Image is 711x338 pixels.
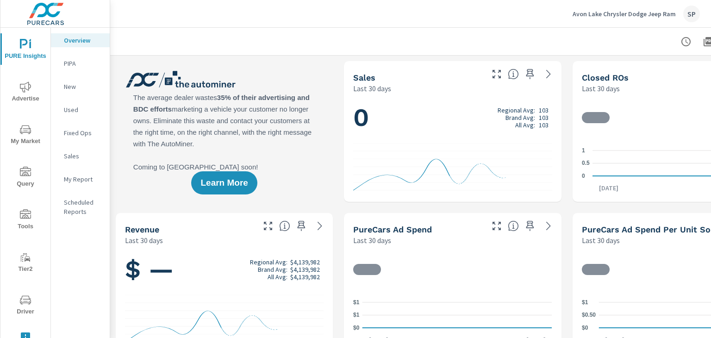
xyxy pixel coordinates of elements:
p: All Avg: [515,121,535,129]
h5: Revenue [125,225,159,234]
p: Last 30 days [353,235,391,246]
span: Save this to your personalized report [523,219,537,233]
p: [DATE] [592,183,625,193]
button: Learn More [191,171,257,194]
span: Total cost of media for all PureCars channels for the selected dealership group over the selected... [508,220,519,232]
div: New [51,80,110,94]
span: Number of vehicles sold by the dealership over the selected date range. [Source: This data is sou... [508,69,519,80]
div: Scheduled Reports [51,195,110,219]
span: Total sales revenue over the selected date range. [Source: This data is sourced from the dealer’s... [279,220,290,232]
text: 1 [582,147,585,154]
span: Learn More [200,179,248,187]
span: My Market [3,124,48,147]
text: 0.5 [582,160,590,167]
span: Save this to your personalized report [294,219,309,233]
p: PIPA [64,59,102,68]
div: Sales [51,149,110,163]
text: $0 [353,325,360,331]
p: $4,139,982 [290,258,320,266]
button: Make Fullscreen [489,67,504,81]
div: PIPA [51,56,110,70]
a: See more details in report [312,219,327,233]
p: Brand Avg: [258,266,287,273]
p: Scheduled Reports [64,198,102,216]
p: Overview [64,36,102,45]
p: Fixed Ops [64,128,102,138]
p: Avon Lake Chrysler Dodge Jeep Ram [573,10,676,18]
span: PURE Insights [3,39,48,62]
h1: 0 [353,102,552,133]
span: Advertise [3,81,48,104]
text: $0.50 [582,312,596,319]
p: Regional Avg: [250,258,287,266]
p: $4,139,982 [290,273,320,281]
text: $1 [353,299,360,306]
button: Make Fullscreen [261,219,275,233]
span: Driver [3,294,48,317]
p: My Report [64,175,102,184]
text: 0 [582,173,585,179]
h5: Sales [353,73,375,82]
span: Save this to your personalized report [523,67,537,81]
span: Tier2 [3,252,48,275]
p: Regional Avg: [498,106,535,114]
text: $0 [582,325,588,331]
p: 103 [539,114,549,121]
a: See more details in report [541,67,556,81]
p: Last 30 days [582,235,620,246]
text: $1 [582,299,588,306]
button: Make Fullscreen [489,219,504,233]
div: Fixed Ops [51,126,110,140]
p: Used [64,105,102,114]
h1: $ — [125,254,324,285]
p: All Avg: [268,273,287,281]
h5: PureCars Ad Spend [353,225,432,234]
p: Last 30 days [353,83,391,94]
div: SP [683,6,700,22]
p: $4,139,982 [290,266,320,273]
div: Overview [51,33,110,47]
div: Used [51,103,110,117]
span: Query [3,167,48,189]
div: My Report [51,172,110,186]
text: $1 [353,312,360,319]
p: Sales [64,151,102,161]
p: Last 30 days [582,83,620,94]
p: New [64,82,102,91]
a: See more details in report [541,219,556,233]
p: Last 30 days [125,235,163,246]
span: Tools [3,209,48,232]
h5: Closed ROs [582,73,629,82]
p: Brand Avg: [505,114,535,121]
p: 103 [539,106,549,114]
p: 103 [539,121,549,129]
